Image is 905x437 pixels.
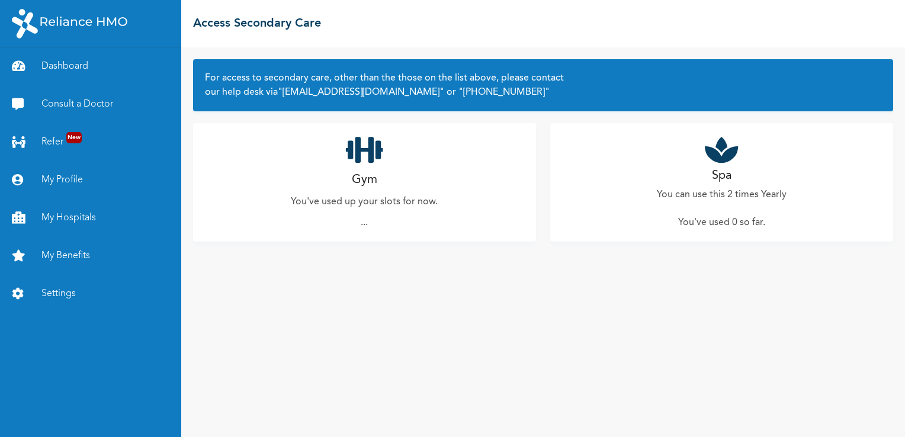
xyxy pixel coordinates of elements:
[352,171,377,189] h2: Gym
[678,216,765,230] p: You've used 0 so far .
[657,188,787,202] p: You can use this 2 times Yearly
[66,132,82,143] span: New
[205,71,881,99] h2: For access to secondary care, other than the those on the list above, please contact our help des...
[291,195,438,209] p: You've used up your slots for now.
[712,167,731,185] h2: Spa
[12,9,127,38] img: RelianceHMO's Logo
[361,216,368,230] p: ...
[193,15,321,33] h2: Access Secondary Care
[278,88,444,97] a: "[EMAIL_ADDRESS][DOMAIN_NAME]"
[456,88,550,97] a: "[PHONE_NUMBER]"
